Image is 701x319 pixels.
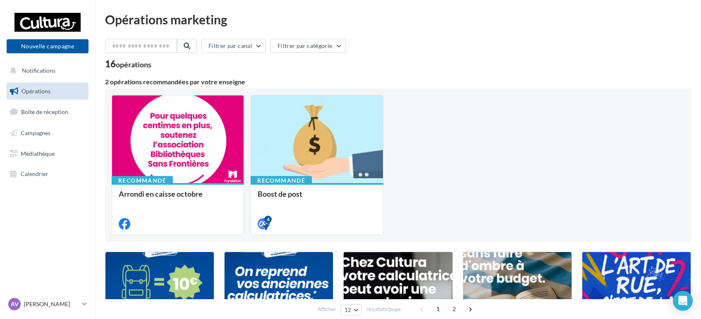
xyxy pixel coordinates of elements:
[345,307,352,313] span: 12
[105,13,691,26] div: Opérations marketing
[119,190,237,206] div: Arrondi en caisse octobre
[5,145,90,162] a: Médiathèque
[112,176,173,185] div: Recommandé
[5,103,90,121] a: Boîte de réception
[21,108,68,115] span: Boîte de réception
[24,300,79,308] p: [PERSON_NAME]
[5,165,90,183] a: Calendrier
[673,291,693,311] div: Open Intercom Messenger
[7,39,89,53] button: Nouvelle campagne
[5,83,90,100] a: Opérations
[21,170,48,177] span: Calendrier
[201,39,266,53] button: Filtrer par canal
[21,150,55,157] span: Médiathèque
[366,305,401,313] span: résultats/page
[22,88,50,95] span: Opérations
[11,300,19,308] span: AV
[264,216,272,223] div: 4
[270,39,346,53] button: Filtrer par catégorie
[22,67,55,74] span: Notifications
[105,60,151,69] div: 16
[258,190,376,206] div: Boost de post
[5,62,87,79] button: Notifications
[5,124,90,142] a: Campagnes
[318,305,336,313] span: Afficher
[341,304,362,316] button: 12
[7,296,89,312] a: AV [PERSON_NAME]
[431,302,445,316] span: 1
[116,61,151,68] div: opérations
[21,129,50,136] span: Campagnes
[447,302,461,316] span: 2
[251,176,312,185] div: Recommandé
[105,79,691,85] div: 2 opérations recommandées par votre enseigne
